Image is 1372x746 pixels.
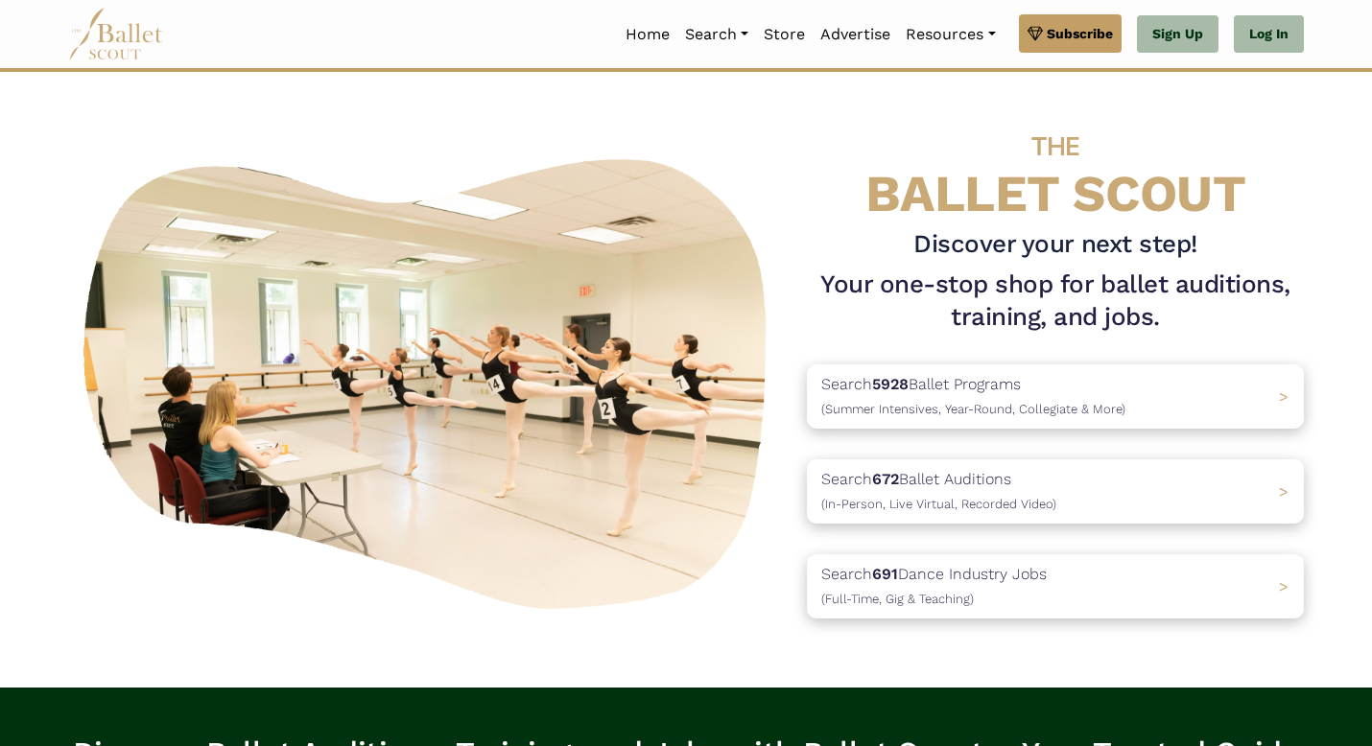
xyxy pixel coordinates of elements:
span: (Full-Time, Gig & Teaching) [821,592,974,606]
a: Store [756,14,813,55]
a: Search5928Ballet Programs(Summer Intensives, Year-Round, Collegiate & More)> [807,364,1304,429]
h1: Your one-stop shop for ballet auditions, training, and jobs. [807,268,1304,334]
a: Subscribe [1019,14,1122,53]
span: > [1279,577,1289,595]
p: Search Ballet Programs [821,372,1125,421]
b: 691 [872,565,898,583]
a: Search [677,14,756,55]
span: (In-Person, Live Virtual, Recorded Video) [821,497,1056,511]
h3: Discover your next step! [807,228,1304,261]
span: > [1279,482,1289,501]
img: gem.svg [1028,23,1043,44]
h4: BALLET SCOUT [807,110,1304,221]
span: > [1279,387,1289,406]
p: Search Dance Industry Jobs [821,562,1047,611]
span: (Summer Intensives, Year-Round, Collegiate & More) [821,402,1125,416]
span: Subscribe [1047,23,1113,44]
a: Home [618,14,677,55]
b: 672 [872,470,899,488]
a: Search672Ballet Auditions(In-Person, Live Virtual, Recorded Video) > [807,459,1304,524]
p: Search Ballet Auditions [821,467,1056,516]
img: A group of ballerinas talking to each other in a ballet studio [68,138,792,620]
b: 5928 [872,375,909,393]
a: Advertise [813,14,898,55]
span: THE [1031,130,1079,162]
a: Resources [898,14,1003,55]
a: Log In [1234,15,1304,54]
a: Sign Up [1137,15,1218,54]
a: Search691Dance Industry Jobs(Full-Time, Gig & Teaching) > [807,554,1304,618]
